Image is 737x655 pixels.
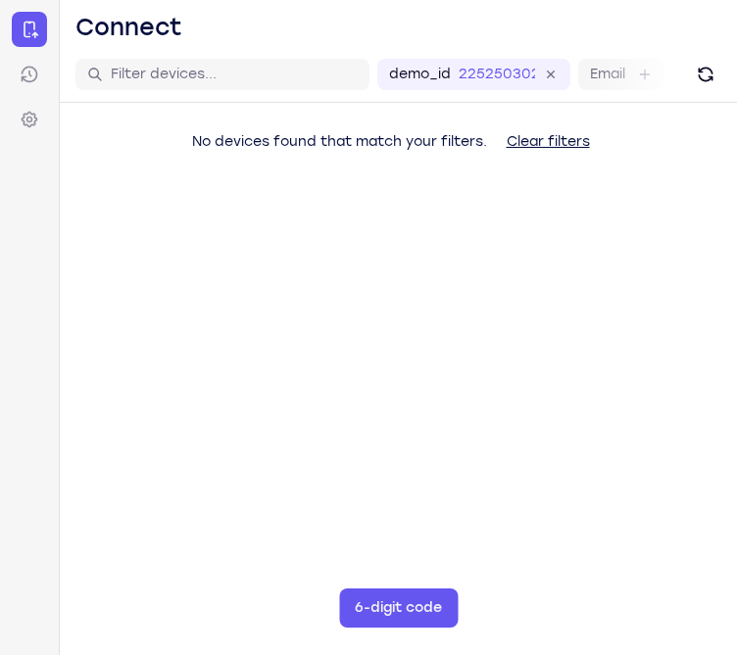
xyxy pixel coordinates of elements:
[12,57,47,92] a: Sessions
[75,12,182,43] h1: Connect
[491,122,606,162] button: Clear filters
[339,588,458,628] button: 6-digit code
[111,65,358,84] input: Filter devices...
[12,12,47,47] a: Connect
[590,65,625,84] label: Email
[389,65,451,84] label: demo_id
[690,59,721,90] button: Refresh
[192,133,487,150] span: No devices found that match your filters.
[12,102,47,137] a: Settings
